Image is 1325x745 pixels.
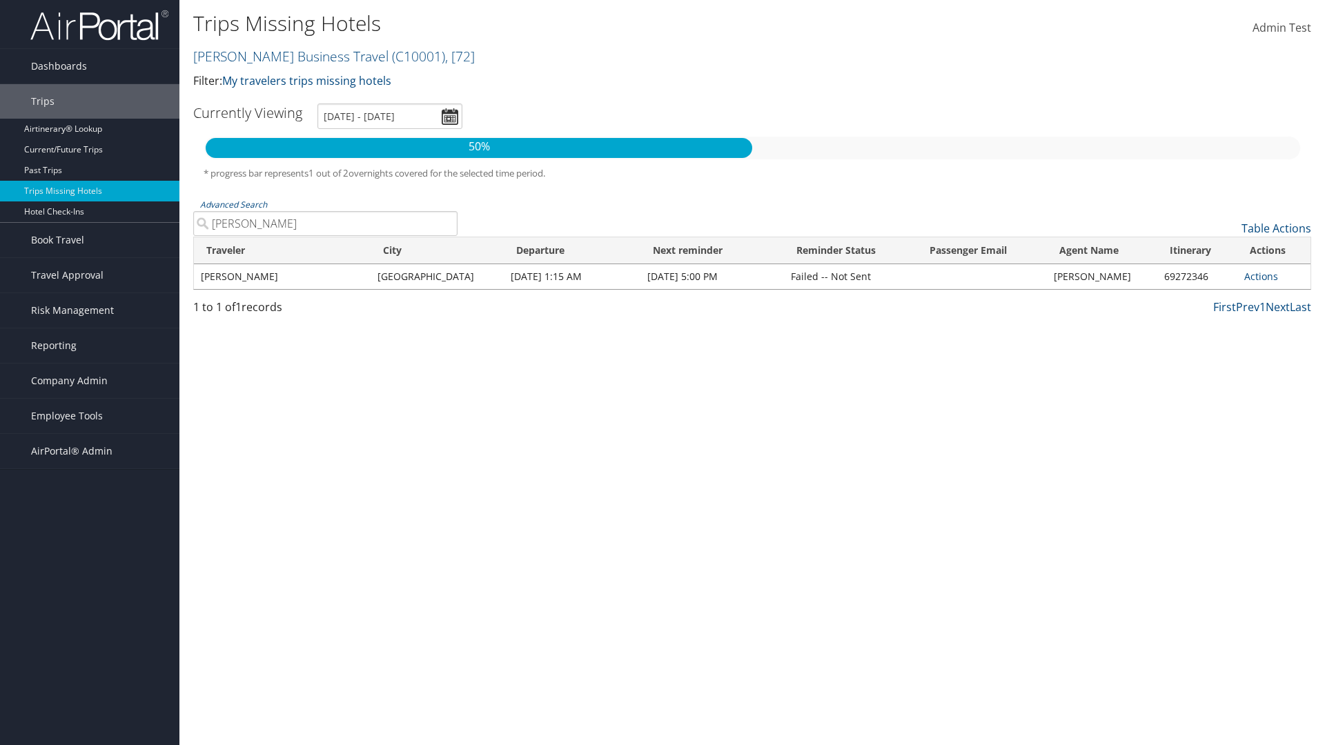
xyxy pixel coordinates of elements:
span: Book Travel [31,223,84,257]
span: Dashboards [31,49,87,83]
th: Traveler: activate to sort column ascending [194,237,371,264]
td: [DATE] 5:00 PM [640,264,784,289]
span: ( C10001 ) [392,47,445,66]
td: Failed -- Not Sent [784,264,917,289]
span: , [ 72 ] [445,47,475,66]
p: 50% [206,138,752,156]
span: Company Admin [31,364,108,398]
span: AirPortal® Admin [31,434,112,468]
td: [GEOGRAPHIC_DATA] [371,264,504,289]
a: My travelers trips missing hotels [222,73,391,88]
a: First [1213,299,1236,315]
input: Advanced Search [193,211,458,236]
h5: * progress bar represents overnights covered for the selected time period. [204,167,1301,180]
input: [DATE] - [DATE] [317,103,462,129]
th: Agent Name [1047,237,1157,264]
a: Table Actions [1241,221,1311,236]
a: Prev [1236,299,1259,315]
span: Admin Test [1253,20,1311,35]
td: [PERSON_NAME] [1047,264,1157,289]
a: Admin Test [1253,7,1311,50]
a: Actions [1244,270,1278,283]
th: Itinerary [1157,237,1237,264]
span: Reporting [31,328,77,363]
span: 1 out of 2 [308,167,349,179]
th: Actions [1237,237,1311,264]
div: 1 to 1 of records [193,299,458,322]
h1: Trips Missing Hotels [193,9,939,38]
td: [PERSON_NAME] [194,264,371,289]
a: Last [1290,299,1311,315]
th: Next reminder [640,237,784,264]
td: [DATE] 1:15 AM [504,264,640,289]
span: Risk Management [31,293,114,328]
img: airportal-logo.png [30,9,168,41]
a: Next [1266,299,1290,315]
p: Filter: [193,72,939,90]
th: Passenger Email: activate to sort column ascending [917,237,1047,264]
th: City: activate to sort column ascending [371,237,504,264]
a: [PERSON_NAME] Business Travel [193,47,475,66]
span: Travel Approval [31,258,104,292]
td: 69272346 [1157,264,1237,289]
span: Employee Tools [31,399,103,433]
span: Trips [31,84,55,119]
h3: Currently Viewing [193,103,302,122]
a: 1 [1259,299,1266,315]
th: Reminder Status [784,237,917,264]
th: Departure: activate to sort column ascending [504,237,640,264]
a: Advanced Search [200,199,267,210]
span: 1 [235,299,242,315]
